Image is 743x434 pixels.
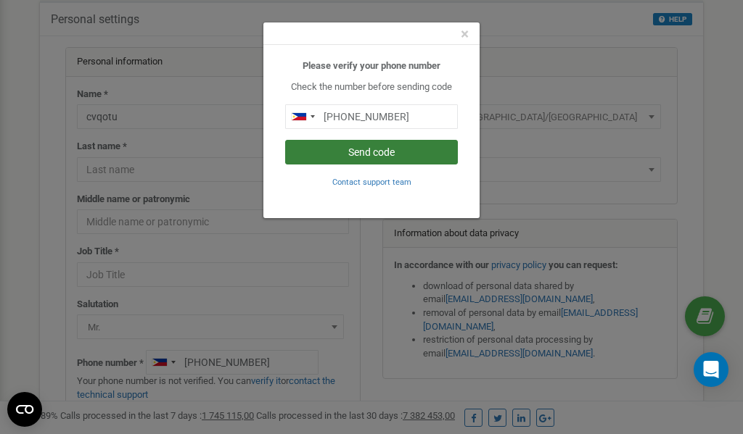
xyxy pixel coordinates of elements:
a: Contact support team [332,176,411,187]
div: Open Intercom Messenger [694,352,728,387]
b: Please verify your phone number [303,60,440,71]
div: Telephone country code [286,105,319,128]
button: Open CMP widget [7,392,42,427]
button: Send code [285,140,458,164]
small: Contact support team [332,178,411,187]
button: Close [461,27,469,42]
p: Check the number before sending code [285,80,458,94]
input: 0905 123 4567 [285,104,458,129]
span: × [461,25,469,43]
